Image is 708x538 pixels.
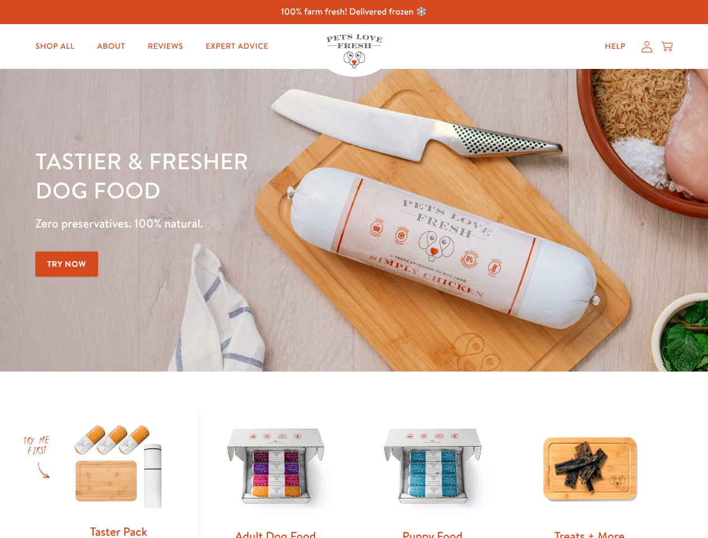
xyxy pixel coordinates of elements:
a: Help [596,35,635,58]
img: Pets Love Fresh [326,34,382,68]
h1: Tastier & fresher dog food [35,146,460,205]
a: About [88,35,134,58]
a: Try Now [35,252,98,277]
a: Shop All [26,35,84,58]
p: Zero preservatives. 100% natural. [35,214,460,234]
a: Reviews [138,35,192,58]
a: Expert Advice [197,35,277,58]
